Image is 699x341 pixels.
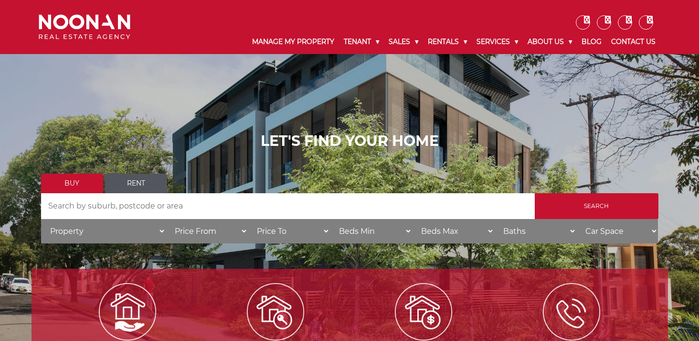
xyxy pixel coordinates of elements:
[543,283,600,341] img: ICONS
[247,30,339,54] a: Manage My Property
[423,30,472,54] a: Rentals
[535,193,658,219] input: Search
[41,174,103,193] a: Buy
[395,283,452,341] img: Sell my property
[606,30,660,54] a: Contact Us
[577,30,606,54] a: Blog
[41,132,658,150] h1: LET'S FIND YOUR HOME
[472,30,523,54] a: Services
[384,30,423,54] a: Sales
[41,193,535,219] input: Search by suburb, postcode or area
[523,30,577,54] a: About Us
[339,30,384,54] a: Tenant
[39,14,130,40] img: Noonan Real Estate Agency
[99,283,156,341] img: Manage my Property
[105,174,167,193] a: Rent
[247,283,304,341] img: Lease my property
